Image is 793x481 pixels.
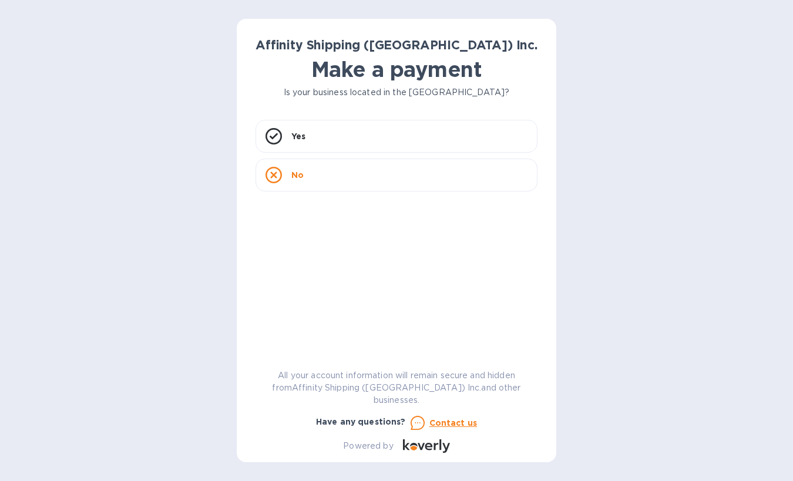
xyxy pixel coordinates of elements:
[256,369,537,406] p: All your account information will remain secure and hidden from Affinity Shipping ([GEOGRAPHIC_DA...
[256,86,537,99] p: Is your business located in the [GEOGRAPHIC_DATA]?
[256,57,537,82] h1: Make a payment
[291,169,304,181] p: No
[316,417,406,426] b: Have any questions?
[429,418,478,428] u: Contact us
[343,440,393,452] p: Powered by
[256,38,537,52] b: Affinity Shipping ([GEOGRAPHIC_DATA]) Inc.
[291,130,305,142] p: Yes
